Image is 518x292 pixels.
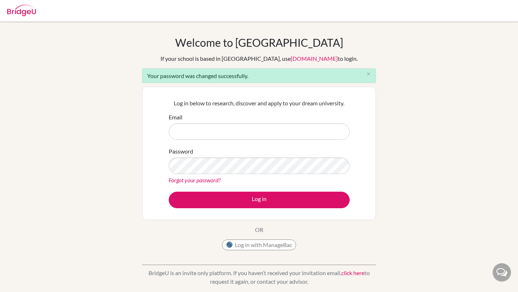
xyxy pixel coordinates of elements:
[366,71,371,77] i: close
[169,192,350,208] button: Log in
[160,54,358,63] div: If your school is based in [GEOGRAPHIC_DATA], use to login.
[361,69,376,79] button: Close
[169,177,221,183] a: Forgot your password?
[169,113,182,122] label: Email
[142,269,376,286] p: BridgeU is an invite only platform. If you haven’t received your invitation email, to request it ...
[169,147,193,156] label: Password
[7,5,36,16] img: Bridge-U
[341,269,364,276] a: click here
[169,99,350,108] p: Log in below to research, discover and apply to your dream university.
[222,239,296,250] button: Log in with ManageBac
[175,36,343,49] h1: Welcome to [GEOGRAPHIC_DATA]
[255,225,263,234] p: OR
[142,68,376,83] div: Your password was changed successfully.
[291,55,338,62] a: [DOMAIN_NAME]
